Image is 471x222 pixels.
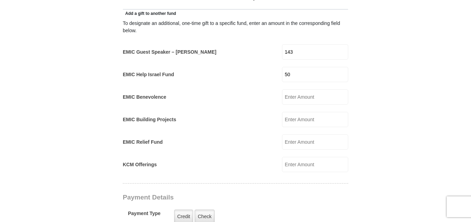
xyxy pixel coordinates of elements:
[123,48,216,56] label: EMIC Guest Speaker – [PERSON_NAME]
[128,211,161,220] h5: Payment Type
[123,11,176,16] span: Add a gift to another fund
[123,116,176,123] label: EMIC Building Projects
[123,139,163,146] label: EMIC Relief Fund
[282,112,348,127] input: Enter Amount
[282,89,348,105] input: Enter Amount
[123,94,166,101] label: EMIC Benevolence
[282,157,348,172] input: Enter Amount
[123,71,174,78] label: EMIC Help Israel Fund
[123,20,348,34] div: To designate an additional, one-time gift to a specific fund, enter an amount in the correspondin...
[282,134,348,150] input: Enter Amount
[123,161,157,168] label: KCM Offerings
[123,194,300,202] h3: Payment Details
[282,44,348,60] input: Enter Amount
[282,67,348,82] input: Enter Amount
